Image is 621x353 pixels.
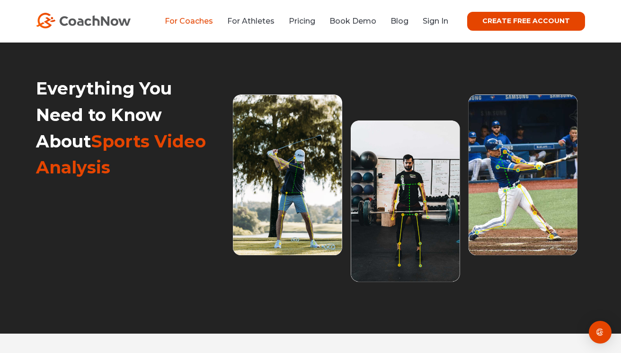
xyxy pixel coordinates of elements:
[329,17,376,26] a: Book Demo
[165,17,213,26] a: For Coaches
[390,17,408,26] a: Blog
[36,76,206,181] h1: Everything You Need to Know About
[467,12,585,31] a: CREATE FREE ACCOUNT
[227,17,275,26] a: For Athletes
[289,17,315,26] a: Pricing
[36,131,206,178] span: Sports Video Analysis
[589,321,612,344] div: Open Intercom Messenger
[423,17,448,26] a: Sign In
[36,13,131,28] img: CoachNow Logo
[225,76,585,301] img: Images showing various athletes in action using coachnow's annotation and video analysis tools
